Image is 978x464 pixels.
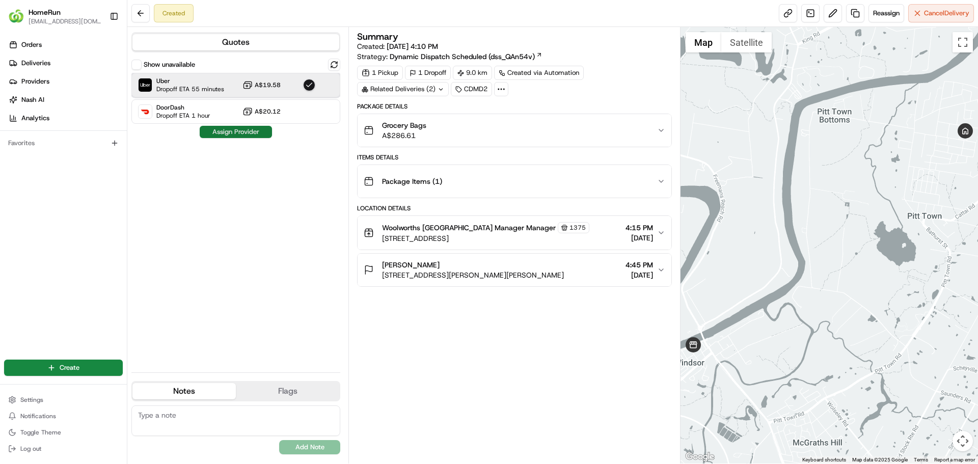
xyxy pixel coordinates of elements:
span: Grocery Bags [382,120,426,130]
span: Nash AI [21,95,44,104]
span: Map data ©2025 Google [852,457,908,462]
button: Toggle fullscreen view [953,32,973,52]
button: CancelDelivery [908,4,974,22]
img: DoorDash [139,105,152,118]
button: A$20.12 [242,106,281,117]
label: Show unavailable [144,60,195,69]
a: Report a map error [934,457,975,462]
div: 1 Dropoff [405,66,451,80]
div: Package Details [357,102,671,111]
button: Create [4,360,123,376]
button: Toggle Theme [4,425,123,440]
span: Create [60,363,79,372]
a: Nash AI [4,92,127,108]
span: 1375 [569,224,586,232]
button: Map camera controls [953,431,973,451]
span: [DATE] 4:10 PM [387,42,438,51]
button: Reassign [868,4,904,22]
a: Created via Automation [494,66,584,80]
span: Log out [20,445,41,453]
span: Dropoff ETA 1 hour [156,112,210,120]
span: Reassign [873,9,900,18]
a: Deliveries [4,55,127,71]
span: A$19.58 [255,81,281,89]
div: 9.0 km [453,66,492,80]
button: Settings [4,393,123,407]
button: Notifications [4,409,123,423]
span: Woolworths [GEOGRAPHIC_DATA] Manager Manager [382,223,556,233]
span: Orders [21,40,42,49]
button: A$19.58 [242,80,281,90]
button: Show street map [686,32,721,52]
span: A$286.61 [382,130,426,141]
div: 1 Pickup [357,66,403,80]
span: [DATE] [626,233,653,243]
button: Grocery BagsA$286.61 [358,114,671,147]
span: [DATE] [626,270,653,280]
button: HomeRun [29,7,61,17]
a: Terms [914,457,928,462]
img: Uber [139,78,152,92]
button: Package Items (1) [358,165,671,198]
span: 4:45 PM [626,260,653,270]
span: [STREET_ADDRESS][PERSON_NAME][PERSON_NAME] [382,270,564,280]
span: Uber [156,77,224,85]
button: [PERSON_NAME][STREET_ADDRESS][PERSON_NAME][PERSON_NAME]4:45 PM[DATE] [358,254,671,286]
a: Providers [4,73,127,90]
span: [PERSON_NAME] [382,260,440,270]
span: Package Items ( 1 ) [382,176,442,186]
span: Toggle Theme [20,428,61,436]
a: Open this area in Google Maps (opens a new window) [683,450,717,463]
button: Keyboard shortcuts [802,456,846,463]
button: Assign Provider [200,126,272,138]
span: Analytics [21,114,49,123]
div: CDMD2 [451,82,492,96]
span: 4:15 PM [626,223,653,233]
button: HomeRunHomeRun[EMAIL_ADDRESS][DOMAIN_NAME] [4,4,105,29]
span: Created: [357,41,438,51]
h3: Summary [357,32,398,41]
span: Deliveries [21,59,50,68]
button: Woolworths [GEOGRAPHIC_DATA] Manager Manager1375[STREET_ADDRESS]4:15 PM[DATE] [358,216,671,250]
button: Show satellite imagery [721,32,772,52]
img: Google [683,450,717,463]
button: Notes [132,383,236,399]
span: Providers [21,77,49,86]
a: Analytics [4,110,127,126]
span: Settings [20,396,43,404]
div: Favorites [4,135,123,151]
img: HomeRun [8,8,24,24]
div: Strategy: [357,51,542,62]
div: Items Details [357,153,671,161]
a: Dynamic Dispatch Scheduled (dss_QAn54v) [390,51,542,62]
button: Log out [4,442,123,456]
button: Flags [236,383,339,399]
span: [STREET_ADDRESS] [382,233,589,243]
div: Location Details [357,204,671,212]
span: Dynamic Dispatch Scheduled (dss_QAn54v) [390,51,535,62]
span: Notifications [20,412,56,420]
button: [EMAIL_ADDRESS][DOMAIN_NAME] [29,17,101,25]
span: A$20.12 [255,107,281,116]
div: Related Deliveries (2) [357,82,449,96]
a: Orders [4,37,127,53]
span: Cancel Delivery [924,9,969,18]
span: Dropoff ETA 55 minutes [156,85,224,93]
span: DoorDash [156,103,210,112]
button: Quotes [132,34,339,50]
